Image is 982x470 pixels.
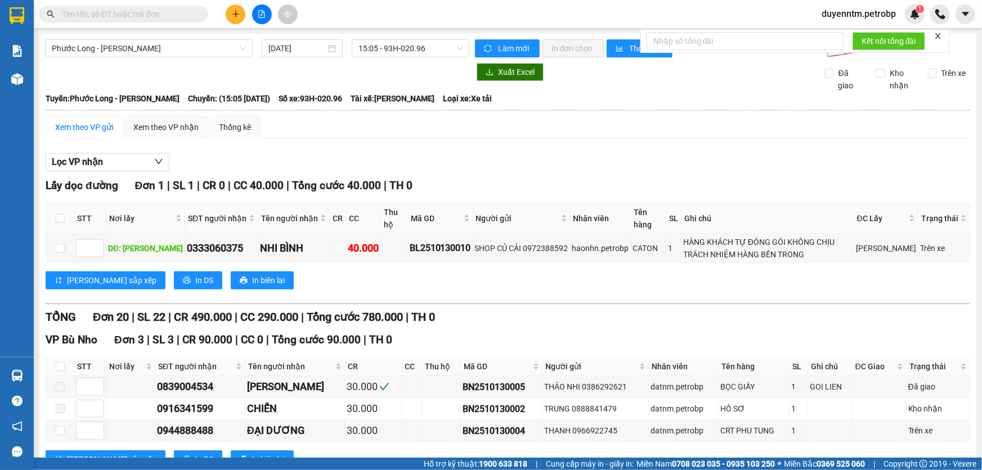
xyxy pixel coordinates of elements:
button: caret-down [956,5,975,24]
td: 0916341599 [155,398,245,420]
th: CR [345,357,402,376]
span: | [177,333,180,346]
div: TRUNG 0888841479 [544,402,647,415]
span: Miền Nam [636,458,775,470]
span: Mã GD [411,212,461,225]
td: MINH ANH [245,376,345,398]
div: datnm.petrobp [651,402,716,415]
span: printer [240,455,248,464]
img: logo-vxr [10,7,24,24]
button: sort-ascending[PERSON_NAME] sắp xếp [46,271,165,289]
span: Cung cấp máy in - giấy in: [546,458,634,470]
div: datnm.petrobp [651,381,716,393]
div: 1 [791,402,806,415]
span: question-circle [12,396,23,406]
strong: 1900 633 818 [479,459,527,468]
span: plus [232,10,240,18]
div: GOI LIEN [810,381,850,393]
span: SĐT người nhận [188,212,246,225]
span: Người gửi [545,360,637,373]
button: syncLàm mới [475,39,540,57]
div: BL2510130010 [410,241,471,255]
span: sort-ascending [55,276,62,285]
span: Số xe: 93H-020.96 [279,92,342,105]
td: BN2510130005 [461,376,542,398]
span: Kho nhận [885,67,919,92]
span: Người gửi [476,212,559,225]
span: [PERSON_NAME] sắp xếp [67,274,156,287]
span: [PERSON_NAME] sắp xếp [67,453,156,465]
img: icon-new-feature [910,9,920,19]
span: Miền Bắc [784,458,865,470]
span: CR 0 [203,179,225,192]
div: Kho nhận [908,402,968,415]
span: 1 [918,5,922,13]
sup: 1 [916,5,924,13]
div: Đã giao [908,381,968,393]
span: bar-chart [616,44,625,53]
span: | [286,179,289,192]
span: | [197,179,200,192]
span: Đơn 1 [135,179,165,192]
span: Trên xe [937,67,971,79]
strong: 0369 525 060 [817,459,865,468]
input: Nhập số tổng đài [647,32,844,50]
span: In DS [195,453,213,465]
input: 13/10/2025 [268,42,326,55]
div: 1 [668,242,679,254]
span: Tên người nhận [261,212,318,225]
span: Đơn 3 [114,333,144,346]
div: CRT PHU TUNG [720,424,787,437]
span: TH 0 [389,179,412,192]
div: Xem theo VP gửi [55,121,113,133]
div: NHI BÌNH [260,240,328,256]
span: Tổng cước 40.000 [292,179,381,192]
span: Làm mới [498,42,531,55]
button: plus [226,5,245,24]
input: Tìm tên, số ĐT hoặc mã đơn [62,8,195,20]
span: Lọc VP nhận [52,155,103,169]
div: THẢO NHI 0386292621 [544,381,647,393]
span: aim [284,10,292,18]
span: Hỗ trợ kỹ thuật: [424,458,527,470]
img: warehouse-icon [11,370,23,382]
div: CHIẾN [247,401,343,417]
span: | [406,310,409,324]
th: Ghi chú [681,203,854,234]
div: BN2510130002 [463,402,540,416]
th: Thu hộ [381,203,407,234]
span: down [154,157,163,166]
button: file-add [252,5,272,24]
img: solution-icon [11,45,23,57]
button: Kết nối tổng đài [853,32,925,50]
th: CR [330,203,346,234]
span: Tên người nhận [248,360,333,373]
button: In đơn chọn [542,39,604,57]
span: In DS [195,274,213,287]
span: ĐC Lấy [857,212,907,225]
div: 30.000 [347,401,400,417]
td: NHI BÌNH [258,234,330,263]
span: copyright [920,460,927,468]
div: 1 [791,381,806,393]
span: printer [183,276,191,285]
button: printerIn DS [174,450,222,468]
span: CC 0 [241,333,263,346]
button: bar-chartThống kê [607,39,672,57]
span: | [132,310,134,324]
span: ĐC Giao [855,360,895,373]
span: In biên lai [252,453,285,465]
div: DĐ: [PERSON_NAME] [108,242,183,254]
span: | [228,179,231,192]
button: aim [278,5,298,24]
div: 30.000 [347,423,400,438]
span: sync [484,44,494,53]
th: CC [346,203,381,234]
span: Kết nối tổng đài [862,35,916,47]
td: BN2510130004 [461,420,542,442]
th: CC [402,357,423,376]
span: Mã GD [464,360,531,373]
td: ĐẠI DƯƠNG [245,420,345,442]
th: SL [666,203,681,234]
span: Lấy dọc đường [46,179,118,192]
